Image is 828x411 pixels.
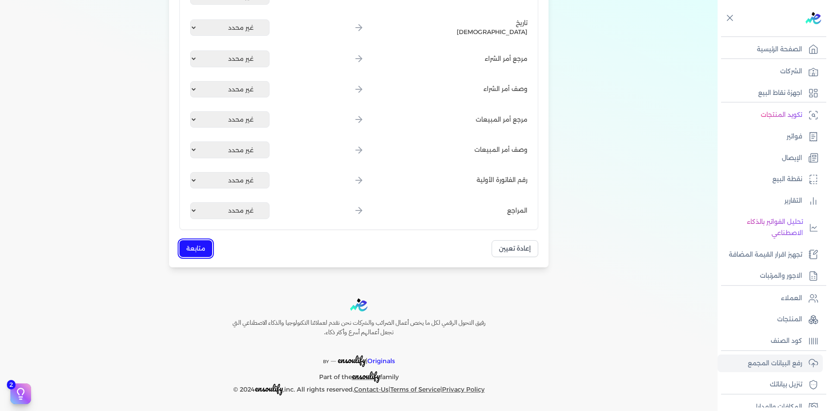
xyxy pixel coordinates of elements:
[718,149,823,167] a: الإيصال
[722,216,803,238] p: تحليل الفواتير بالذكاء الاصطناعي
[761,110,802,121] p: تكويد المنتجات
[718,84,823,102] a: اجهزة نقاط البيع
[729,249,802,260] p: تجهيز اقرار القيمة المضافة
[483,85,527,94] span: وصف أمر الشراء
[7,380,16,389] span: 2
[718,170,823,188] a: نقطة البيع
[485,54,527,63] span: مرجع أمر الشراء
[354,386,389,393] a: Contact-Us
[214,367,504,383] p: Part of the family
[10,383,31,404] button: 2
[214,318,504,337] h6: رفيق التحول الرقمي لكل ما يخص أعمال الضرائب والشركات نحن نقدم لعملائنا التكنولوجيا والذكاء الاصطن...
[442,386,485,393] a: Privacy Policy
[757,44,802,55] p: الصفحة الرئيسية
[338,353,366,367] span: ensoulify
[331,356,336,362] sup: __
[784,195,802,207] p: التقارير
[718,332,823,350] a: كود الصنف
[806,12,821,24] img: logo
[770,379,802,390] p: تنزيل بياناتك
[214,383,504,395] p: © 2024 ,inc. All rights reserved. | |
[771,336,802,347] p: كود الصنف
[780,66,802,77] p: الشركات
[367,357,395,365] span: Originals
[718,213,823,242] a: تحليل الفواتير بالذكاء الاصطناعي
[350,298,367,312] img: logo
[214,344,504,367] p: |
[718,128,823,146] a: فواتير
[477,176,527,185] span: رقم الفاتورة الأولية
[448,19,528,37] span: تاريخ [DEMOGRAPHIC_DATA]
[352,369,380,383] span: ensoulify
[255,382,283,395] span: ensoulify
[772,174,802,185] p: نقطة البيع
[718,355,823,373] a: رفع البيانات المجمع
[718,376,823,394] a: تنزيل بياناتك
[718,192,823,210] a: التقارير
[781,293,802,304] p: العملاء
[782,153,802,164] p: الإيصال
[718,267,823,285] a: الاجور والمرتبات
[718,289,823,307] a: العملاء
[758,88,802,99] p: اجهزة نقاط البيع
[718,63,823,81] a: الشركات
[507,206,527,215] span: المراجع
[476,115,527,124] span: مرجع أمر المبيعات
[323,359,329,364] span: BY
[390,386,440,393] a: Terms of Service
[492,240,538,257] button: إعادة تعيين
[718,311,823,329] a: المنتجات
[474,145,527,154] span: وصف أمر المبيعات
[179,240,212,257] button: متابعة
[748,358,802,369] p: رفع البيانات المجمع
[352,373,380,381] a: ensoulify
[718,41,823,59] a: الصفحة الرئيسية
[718,246,823,264] a: تجهيز اقرار القيمة المضافة
[787,131,802,142] p: فواتير
[777,314,802,325] p: المنتجات
[718,106,823,124] a: تكويد المنتجات
[760,270,802,282] p: الاجور والمرتبات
